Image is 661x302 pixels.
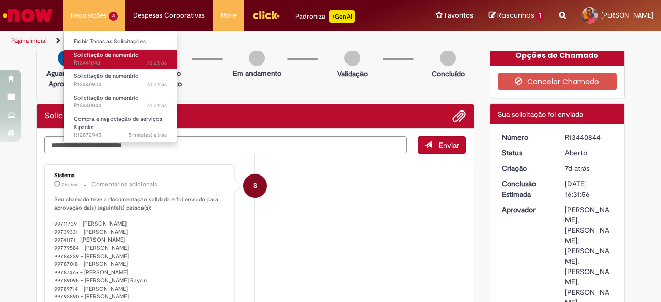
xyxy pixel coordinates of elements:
p: Concluído [432,69,465,79]
div: Sistema [54,172,226,179]
span: 1 [536,11,544,21]
button: Cancelar Chamado [498,73,617,90]
span: Enviar [439,140,459,150]
p: Aguardando Aprovação [41,68,91,89]
span: Solicitação de numerário [74,51,139,59]
p: Validação [337,69,368,79]
div: Opções do Chamado [490,45,625,66]
span: More [221,10,237,21]
img: ServiceNow [1,5,54,26]
time: 22/08/2025 17:14:32 [147,59,167,67]
dt: Conclusão Estimada [494,179,558,199]
span: R13441043 [74,59,167,67]
img: img-circle-grey.png [344,50,360,66]
span: Favoritos [445,10,473,21]
a: Exibir Todas as Solicitações [64,36,177,47]
img: arrow-next.png [58,50,74,66]
a: Rascunhos [489,11,544,21]
p: Em andamento [233,68,281,78]
button: Adicionar anexos [452,109,466,123]
span: Despesas Corporativas [133,10,205,21]
a: Aberto R12872945 : Compra e negociação de serviços - 8 packs [64,114,177,136]
time: 29/08/2025 07:58:19 [62,182,78,188]
time: 31/03/2025 15:53:03 [129,131,167,139]
span: 4 [109,12,118,21]
span: Compra e negociação de serviços - 8 packs [74,115,166,131]
a: Aberto R13441043 : Solicitação de numerário [64,50,177,69]
small: Comentários adicionais [91,180,158,189]
div: Aberto [565,148,613,158]
ul: Requisições [63,31,177,142]
span: 2h atrás [62,182,78,188]
span: Rascunhos [497,10,534,20]
div: System [243,174,267,198]
dt: Status [494,148,558,158]
span: Solicitação de numerário [74,72,139,80]
span: 7d atrás [565,164,589,173]
img: img-circle-grey.png [440,50,456,66]
img: img-circle-grey.png [249,50,265,66]
a: Aberto R13440844 : Solicitação de numerário [64,92,177,112]
div: Padroniza [295,10,355,23]
dt: Aprovador [494,204,558,215]
span: R13440844 [74,102,167,110]
div: R13440844 [565,132,613,142]
img: click_logo_yellow_360x200.png [252,7,280,23]
span: 7d atrás [147,102,167,109]
time: 22/08/2025 16:44:49 [147,81,167,88]
a: Aberto R13440904 : Solicitação de numerário [64,71,177,90]
span: Requisições [71,10,107,21]
div: [DATE] 16:31:56 [565,179,613,199]
div: 22/08/2025 16:31:52 [565,163,613,173]
ul: Trilhas de página [8,31,433,51]
time: 22/08/2025 16:31:52 [565,164,589,173]
span: 7d atrás [147,59,167,67]
button: Enviar [418,136,466,154]
span: Solicitação de numerário [74,94,139,102]
span: Sua solicitação foi enviada [498,109,583,119]
a: Página inicial [11,37,47,45]
span: R13440904 [74,81,167,89]
textarea: Digite sua mensagem aqui... [44,136,407,153]
span: 7d atrás [147,81,167,88]
span: R12872945 [74,131,167,139]
h2: Solicitação de numerário Histórico de tíquete [44,112,136,121]
span: 5 mês(es) atrás [129,131,167,139]
p: +GenAi [329,10,355,23]
dt: Criação [494,163,558,173]
dt: Número [494,132,558,142]
span: [PERSON_NAME] [601,11,653,20]
span: S [253,173,257,198]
